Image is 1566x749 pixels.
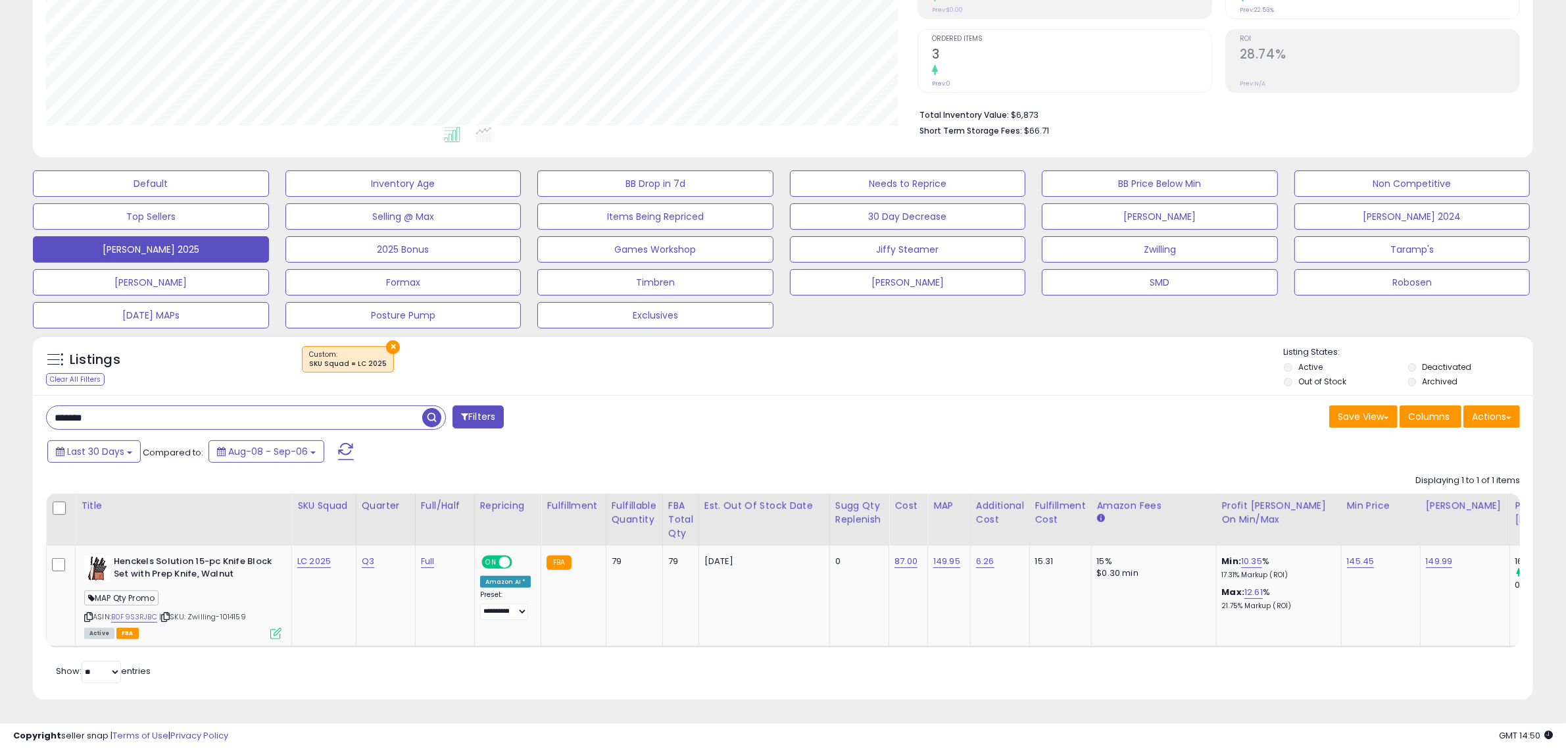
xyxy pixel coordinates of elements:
button: Top Sellers [33,203,269,230]
b: Short Term Storage Fees: [919,125,1022,136]
a: 6.26 [976,555,994,568]
span: All listings currently available for purchase on Amazon [84,628,114,639]
a: B0F9S3RJBC [111,611,157,623]
b: Max: [1222,586,1245,598]
button: Selling @ Max [285,203,522,230]
div: [PERSON_NAME] [1426,499,1504,513]
span: ON [483,557,499,568]
a: 10.35 [1241,555,1262,568]
a: Full [421,555,435,568]
h2: 28.74% [1240,47,1519,65]
div: Fulfillment [547,499,600,513]
div: Cost [894,499,922,513]
p: Listing States: [1284,346,1533,359]
h2: 3 [932,47,1211,65]
span: OFF [510,557,531,568]
div: % [1222,555,1331,580]
div: Full/Half [421,499,469,513]
div: % [1222,586,1331,611]
span: Ordered Items [932,36,1211,43]
div: Profit [PERSON_NAME] on Min/Max [1222,499,1336,527]
div: FBA Total Qty [668,499,693,540]
button: Actions [1463,405,1520,428]
button: Timbren [537,269,773,296]
b: Henckels Solution 15-pc Knife Block Set with Prep Knife, Walnut [114,555,274,583]
div: Min Price [1347,499,1415,513]
div: 15.31 [1035,555,1081,567]
a: 12.61 [1244,586,1263,599]
span: Columns [1408,410,1450,423]
button: Games Workshop [537,236,773,263]
div: 79 [668,555,689,567]
button: Taramp's [1294,236,1530,263]
button: Items Being Repriced [537,203,773,230]
b: Total Inventory Value: [919,109,1009,120]
b: Min: [1222,555,1242,567]
div: Amazon AI * [480,576,531,588]
a: LC 2025 [297,555,331,568]
li: $6,873 [919,106,1510,122]
button: Inventory Age [285,170,522,197]
a: 145.45 [1347,555,1375,568]
button: Needs to Reprice [790,170,1026,197]
label: Out of Stock [1298,376,1346,387]
button: Non Competitive [1294,170,1530,197]
span: Last 30 Days [67,445,124,458]
strong: Copyright [13,729,61,742]
a: 149.99 [1426,555,1453,568]
div: 15% [1097,555,1206,567]
div: Fulfillable Quantity [612,499,657,527]
button: Formax [285,269,522,296]
button: Posture Pump [285,302,522,328]
div: Repricing [480,499,536,513]
label: Deactivated [1423,361,1472,373]
div: MAP [933,499,965,513]
button: Default [33,170,269,197]
button: 30 Day Decrease [790,203,1026,230]
span: MAP Qty Promo [84,590,159,606]
button: 2025 Bonus [285,236,522,263]
a: Terms of Use [112,729,168,742]
button: [PERSON_NAME] [1042,203,1278,230]
div: $0.30 min [1097,567,1206,579]
div: 79 [612,555,652,567]
div: seller snap | | [13,730,228,742]
div: Amazon Fees [1097,499,1211,513]
div: Title [81,499,286,513]
button: Jiffy Steamer [790,236,1026,263]
label: Archived [1423,376,1458,387]
small: Amazon Fees. [1097,513,1105,525]
span: Aug-08 - Sep-06 [228,445,308,458]
th: CSV column name: cust_attr_10_Quarter [356,494,415,546]
div: Clear All Filters [46,373,105,386]
p: [DATE] [704,555,820,567]
img: 41fSwY6uwxL._SL40_.jpg [84,555,110,582]
small: Prev: 0 [932,80,950,88]
button: BB Price Below Min [1042,170,1278,197]
div: Additional Cost [976,499,1024,527]
small: Prev: N/A [1240,80,1265,88]
button: [PERSON_NAME] 2025 [33,236,269,263]
a: 149.95 [933,555,960,568]
button: × [386,340,400,354]
h5: Listings [70,351,120,369]
div: Quarter [362,499,410,513]
button: Last 30 Days [47,440,141,463]
span: Show: entries [56,665,151,677]
div: SKU Squad [297,499,351,513]
div: SKU Squad = LC 2025 [309,359,387,369]
span: 2025-10-7 14:50 GMT [1499,729,1553,742]
small: FBA [547,555,571,570]
small: Prev: $0.00 [932,6,963,14]
div: Sugg Qty Replenish [835,499,884,527]
button: BB Drop in 7d [537,170,773,197]
label: Active [1298,361,1323,373]
div: Est. Out Of Stock Date [704,499,824,513]
button: Zwilling [1042,236,1278,263]
span: $66.71 [1024,124,1049,137]
button: Aug-08 - Sep-06 [208,440,324,463]
span: ROI [1240,36,1519,43]
button: [DATE] MAPs [33,302,269,328]
span: Custom: [309,349,387,369]
small: Prev: 22.53% [1240,6,1274,14]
